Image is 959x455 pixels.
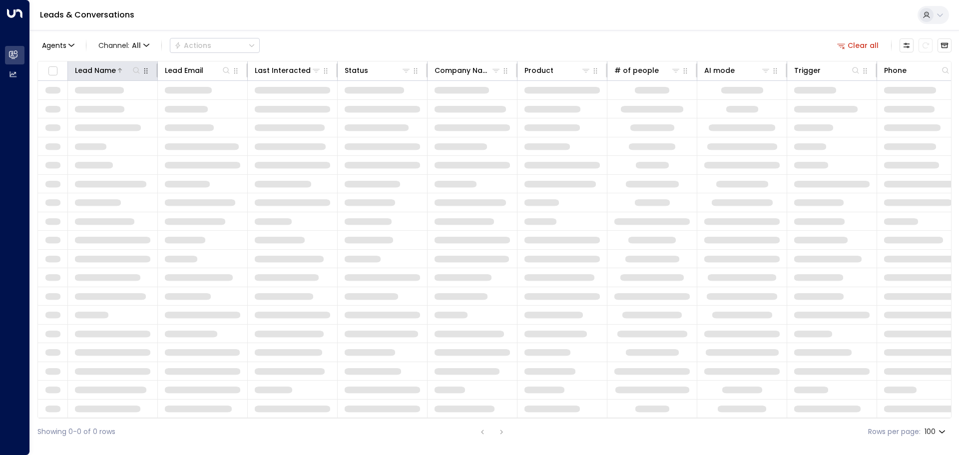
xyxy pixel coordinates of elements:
[435,64,501,76] div: Company Name
[476,426,508,438] nav: pagination navigation
[345,64,368,76] div: Status
[75,64,141,76] div: Lead Name
[704,64,771,76] div: AI mode
[884,64,907,76] div: Phone
[868,427,921,437] label: Rows per page:
[794,64,861,76] div: Trigger
[900,38,914,52] button: Customize
[170,38,260,53] div: Button group with a nested menu
[524,64,591,76] div: Product
[435,64,491,76] div: Company Name
[165,64,203,76] div: Lead Email
[925,425,948,439] div: 100
[132,41,141,49] span: All
[794,64,821,76] div: Trigger
[37,427,115,437] div: Showing 0-0 of 0 rows
[938,38,952,52] button: Archived Leads
[524,64,553,76] div: Product
[704,64,735,76] div: AI mode
[37,38,78,52] button: Agents
[165,64,231,76] div: Lead Email
[75,64,116,76] div: Lead Name
[614,64,659,76] div: # of people
[345,64,411,76] div: Status
[884,64,951,76] div: Phone
[833,38,883,52] button: Clear all
[919,38,933,52] span: Refresh
[94,38,153,52] button: Channel:All
[255,64,311,76] div: Last Interacted
[94,38,153,52] span: Channel:
[40,9,134,20] a: Leads & Conversations
[255,64,321,76] div: Last Interacted
[174,41,211,50] div: Actions
[42,42,66,49] span: Agents
[614,64,681,76] div: # of people
[170,38,260,53] button: Actions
